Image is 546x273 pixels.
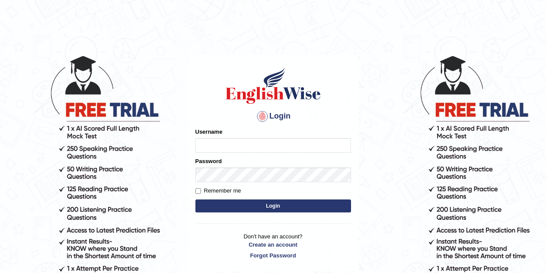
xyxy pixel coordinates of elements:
[195,199,351,212] button: Login
[195,251,351,260] a: Forgot Password
[195,188,201,194] input: Remember me
[195,241,351,249] a: Create an account
[195,128,223,136] label: Username
[195,157,222,165] label: Password
[195,186,241,195] label: Remember me
[224,66,322,105] img: Logo of English Wise sign in for intelligent practice with AI
[195,232,351,259] p: Don't have an account?
[195,109,351,123] h4: Login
